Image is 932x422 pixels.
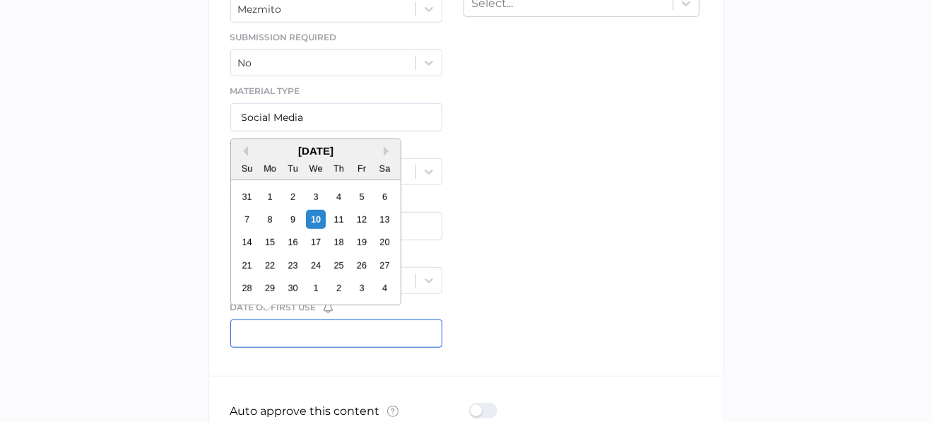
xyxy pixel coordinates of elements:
span: Material Type [230,86,300,96]
div: Choose Sunday, September 14th, 2025 [237,233,256,252]
div: Choose Saturday, September 13th, 2025 [374,210,394,229]
div: Choose Thursday, September 4th, 2025 [329,187,348,206]
div: Th [329,159,348,178]
button: Previous Month [238,146,248,156]
div: Tu [283,159,302,178]
div: Choose Thursday, October 2nd, 2025 [329,279,348,298]
div: Choose Saturday, September 27th, 2025 [374,256,394,275]
div: Choose Saturday, September 6th, 2025 [374,187,394,206]
div: Choose Friday, October 3rd, 2025 [352,279,371,298]
div: Choose Wednesday, September 17th, 2025 [306,233,325,252]
div: Choose Thursday, September 18th, 2025 [329,233,348,252]
div: Choose Monday, September 29th, 2025 [260,279,279,298]
div: Choose Sunday, September 28th, 2025 [237,279,256,298]
div: Fr [352,159,371,178]
div: Choose Friday, September 19th, 2025 [352,233,371,252]
div: Choose Monday, September 8th, 2025 [260,210,279,229]
div: Choose Wednesday, September 10th, 2025 [306,210,325,229]
div: month 2025-09 [235,185,396,300]
div: Choose Monday, September 15th, 2025 [260,233,279,252]
div: Choose Friday, September 12th, 2025 [352,210,371,229]
div: Choose Wednesday, September 3rd, 2025 [306,187,325,206]
img: tooltip-default.0a89c667.svg [387,406,399,417]
div: Choose Friday, September 26th, 2025 [352,256,371,275]
div: Choose Monday, September 1st, 2025 [260,187,279,206]
p: Auto approve this content [230,404,399,421]
div: Sa [374,159,394,178]
div: [DATE] [231,145,401,157]
div: We [306,159,325,178]
div: Choose Wednesday, October 1st, 2025 [306,279,325,298]
div: Choose Wednesday, September 24th, 2025 [306,256,325,275]
div: Choose Tuesday, September 2nd, 2025 [283,187,302,206]
span: Submission Required [230,32,337,42]
button: Next Month [384,146,394,156]
div: Su [237,159,256,178]
div: Choose Sunday, September 21st, 2025 [237,256,256,275]
div: Choose Sunday, August 31st, 2025 [237,187,256,206]
div: Choose Monday, September 22nd, 2025 [260,256,279,275]
div: Choose Tuesday, September 30th, 2025 [283,279,302,298]
div: Choose Tuesday, September 16th, 2025 [283,233,302,252]
div: Mezmito [238,3,282,16]
div: Choose Friday, September 5th, 2025 [352,187,371,206]
div: Choose Saturday, October 4th, 2025 [374,279,394,298]
div: No [238,57,252,69]
div: Choose Sunday, September 7th, 2025 [237,210,256,229]
div: Mo [260,159,279,178]
div: Choose Tuesday, September 9th, 2025 [283,210,302,229]
div: Choose Saturday, September 20th, 2025 [374,233,394,252]
div: Choose Tuesday, September 23rd, 2025 [283,256,302,275]
div: Choose Thursday, September 25th, 2025 [329,256,348,275]
div: Choose Thursday, September 11th, 2025 [329,210,348,229]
